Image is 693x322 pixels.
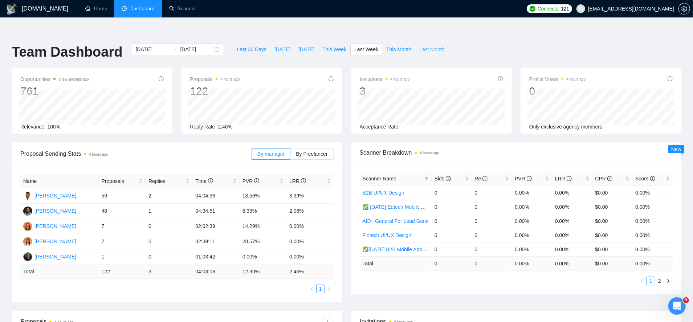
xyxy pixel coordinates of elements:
[192,265,239,279] td: 04:03:08
[671,146,681,152] span: New
[595,176,612,182] span: CPR
[592,200,633,214] td: $0.00
[23,208,76,213] a: TA[PERSON_NAME]
[482,176,488,181] span: info-circle
[566,77,586,81] time: 4 hours ago
[99,219,146,234] td: 7
[664,277,673,285] button: right
[655,277,664,285] li: 2
[363,190,404,196] a: B2B UI/UX Design
[592,242,633,256] td: $0.00
[432,186,472,200] td: 0
[301,178,306,183] span: info-circle
[310,287,314,291] span: left
[592,214,633,228] td: $0.00
[472,228,512,242] td: 0
[632,256,673,270] td: 0.00 %
[99,174,146,188] th: Proposals
[190,75,240,83] span: Proposals
[668,76,673,81] span: info-circle
[529,124,603,130] span: Only exclusive agency members
[190,84,240,98] div: 122
[171,46,177,52] span: swap-right
[664,277,673,285] li: Next Page
[350,44,382,55] button: Last Week
[432,200,472,214] td: 0
[102,177,137,185] span: Proposals
[419,45,444,53] span: Last Month
[512,242,552,256] td: 0.00%
[146,204,192,219] td: 1
[169,5,196,12] a: searchScanner
[529,84,586,98] div: 0
[432,242,472,256] td: 0
[360,84,410,98] div: 3
[23,238,76,244] a: O[PERSON_NAME]
[34,237,76,245] div: [PERSON_NAME]
[678,6,690,12] a: setting
[257,151,285,157] span: By manager
[325,285,334,293] li: Next Page
[34,192,76,200] div: [PERSON_NAME]
[360,148,673,157] span: Scanner Breakdown
[240,265,286,279] td: 12.30 %
[512,186,552,200] td: 0.00%
[180,45,213,53] input: End date
[363,232,412,238] a: Fintech UI/UX Design
[632,186,673,200] td: 0.00%
[20,149,252,158] span: Proposal Sending Stats
[512,228,552,242] td: 0.00%
[254,178,259,183] span: info-circle
[607,176,612,181] span: info-circle
[401,124,404,130] span: --
[475,176,488,182] span: Re
[240,188,286,204] td: 13.56%
[316,285,325,293] li: 1
[632,200,673,214] td: 0.00%
[208,178,213,183] span: info-circle
[20,75,89,83] span: Opportunities
[638,277,647,285] button: left
[683,297,689,303] span: 9
[192,188,239,204] td: 04:04:36
[472,200,512,214] td: 0
[270,44,294,55] button: [DATE]
[47,124,60,130] span: 100%
[307,285,316,293] button: left
[20,174,99,188] th: Name
[286,188,333,204] td: 3.39%
[190,124,215,130] span: Reply Rate
[89,152,108,156] time: 4 hours ago
[632,214,673,228] td: 0.00%
[23,222,32,231] img: A
[329,76,334,81] span: info-circle
[363,246,440,252] a: ✅[DATE] B2B Mobile App Design
[555,176,572,182] span: LRR
[666,279,670,283] span: right
[640,279,644,283] span: left
[432,228,472,242] td: 0
[12,44,122,61] h1: Team Dashboard
[23,191,32,200] img: AO
[552,200,592,214] td: 0.00%
[34,222,76,230] div: [PERSON_NAME]
[195,178,213,184] span: Time
[34,253,76,261] div: [PERSON_NAME]
[647,277,655,285] a: 1
[146,219,192,234] td: 0
[240,249,286,265] td: 0.00%
[435,176,451,182] span: Bids
[122,6,127,11] span: dashboard
[146,174,192,188] th: Replies
[515,176,532,182] span: PVR
[221,77,240,81] time: 4 hours ago
[322,45,346,53] span: This Week
[424,176,429,181] span: filter
[363,204,447,210] a: ✅ [DATE] Edtech Mobile App Design
[286,204,333,219] td: 2.08%
[552,214,592,228] td: 0.00%
[592,256,633,270] td: $ 0.00
[592,228,633,242] td: $0.00
[538,5,559,13] span: Connects:
[678,3,690,15] button: setting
